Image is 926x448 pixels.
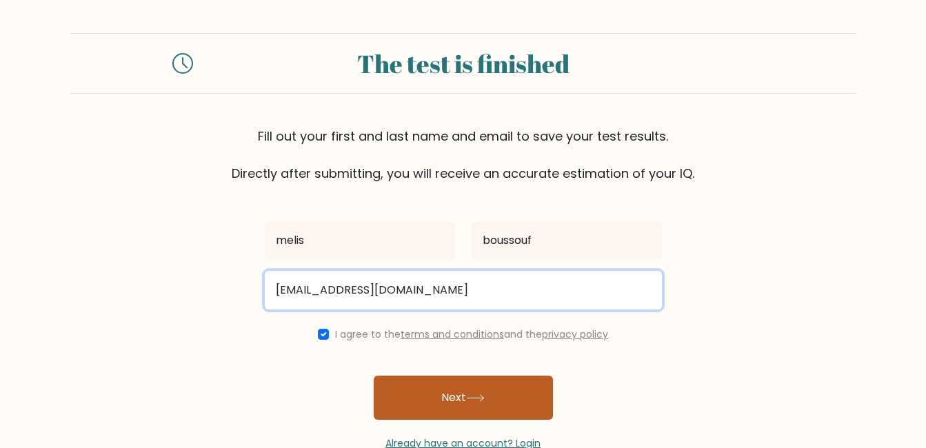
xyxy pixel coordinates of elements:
[542,327,608,341] a: privacy policy
[472,221,662,260] input: Last name
[401,327,504,341] a: terms and conditions
[265,271,662,309] input: Email
[374,376,553,420] button: Next
[335,327,608,341] label: I agree to the and the
[210,45,717,82] div: The test is finished
[70,127,856,183] div: Fill out your first and last name and email to save your test results. Directly after submitting,...
[265,221,455,260] input: First name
